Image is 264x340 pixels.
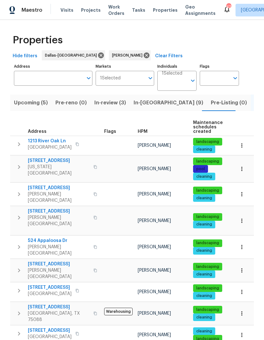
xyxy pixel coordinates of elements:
label: Individuals [157,65,197,68]
span: landscaping [194,139,222,145]
span: Maestro [22,7,42,13]
span: [PERSON_NAME] [138,167,171,171]
span: Clear Filters [155,52,183,60]
button: Clear Filters [153,50,185,62]
span: [PERSON_NAME][GEOGRAPHIC_DATA] [28,214,90,227]
span: [PERSON_NAME][GEOGRAPHIC_DATA] [28,244,90,257]
span: cleaning [194,293,215,299]
span: Geo Assignments [185,4,216,16]
span: [GEOGRAPHIC_DATA], TX 75088 [28,310,90,323]
label: Markets [96,65,154,68]
span: landscaping [194,159,222,164]
span: [STREET_ADDRESS] [28,304,90,310]
span: cleaning [194,329,215,334]
span: Tasks [132,8,145,12]
span: [GEOGRAPHIC_DATA] [28,334,72,340]
span: [GEOGRAPHIC_DATA] [28,291,72,297]
span: [PERSON_NAME] [138,143,171,148]
span: In-review (3) [94,98,126,107]
button: Open [84,74,93,83]
span: cleaning [194,174,215,179]
span: pool [194,166,207,172]
div: 47 [226,4,231,10]
span: 1 Selected [162,71,182,76]
span: [PERSON_NAME][GEOGRAPHIC_DATA] [28,267,90,280]
div: Dallas-[GEOGRAPHIC_DATA] [42,50,105,60]
span: landscaping [194,240,222,246]
label: Flags [200,65,239,68]
span: In-[GEOGRAPHIC_DATA] (9) [134,98,203,107]
span: cleaning [194,147,215,152]
span: cleaning [194,315,215,320]
span: cleaning [194,222,215,227]
label: Address [14,65,92,68]
span: landscaping [194,286,222,291]
span: landscaping [194,214,222,219]
span: Properties [13,37,63,43]
span: Dallas-[GEOGRAPHIC_DATA] [45,52,99,59]
span: [STREET_ADDRESS] [28,327,72,334]
span: [STREET_ADDRESS] [28,261,90,267]
button: Open [231,74,240,83]
span: [PERSON_NAME] [138,333,171,337]
span: [PERSON_NAME][GEOGRAPHIC_DATA] [28,191,90,204]
span: [PERSON_NAME] [112,52,145,59]
button: Open [188,76,197,85]
span: cleaning [194,272,215,277]
span: landscaping [194,264,222,269]
span: [PERSON_NAME] [138,245,171,249]
span: [PERSON_NAME] [138,268,171,273]
span: cleaning [194,248,215,253]
span: [STREET_ADDRESS] [28,284,72,291]
button: Hide filters [10,50,40,62]
span: Properties [153,7,178,13]
span: [PERSON_NAME] [138,311,171,316]
span: [STREET_ADDRESS] [28,158,90,164]
span: [STREET_ADDRESS] [28,208,90,214]
span: cleaning [194,195,215,201]
span: Hide filters [13,52,37,60]
span: [PERSON_NAME] [138,219,171,223]
span: Address [28,129,47,134]
span: 1 Selected [100,76,121,81]
span: Projects [81,7,101,13]
span: Warehousing [104,308,133,315]
span: Pre-reno (0) [55,98,87,107]
span: [PERSON_NAME] [138,290,171,294]
span: HPM [138,129,148,134]
span: Visits [60,7,73,13]
span: [STREET_ADDRESS] [28,185,90,191]
span: Pre-Listing (0) [211,98,247,107]
span: [PERSON_NAME] [138,192,171,196]
span: landscaping [194,307,222,312]
div: [PERSON_NAME] [109,50,151,60]
span: Maintenance schedules created [193,121,223,134]
span: Upcoming (5) [14,98,48,107]
button: Open [146,74,155,83]
span: Work Orders [108,4,124,16]
span: [GEOGRAPHIC_DATA] [28,144,72,151]
span: 524 Appaloosa Dr [28,238,90,244]
span: 1213 River Oak Ln [28,138,72,144]
span: landscaping [194,188,222,193]
span: [US_STATE][GEOGRAPHIC_DATA] [28,164,90,176]
span: Flags [104,129,116,134]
